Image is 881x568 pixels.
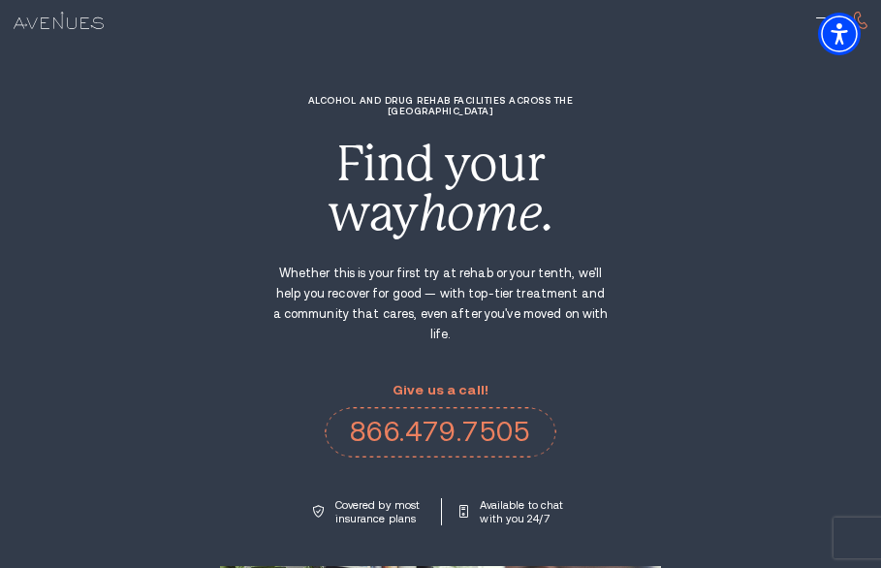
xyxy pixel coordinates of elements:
p: Give us a call! [325,383,556,397]
p: Covered by most insurance plans [335,498,424,525]
div: Find your way [271,140,611,237]
a: Covered by most insurance plans [313,498,424,525]
div: Accessibility Menu [818,13,861,55]
a: Available to chat with you 24/7 [459,498,568,525]
p: Whether this is your first try at rehab or your tenth, we'll help you recover for good — with top... [271,264,611,345]
i: home. [419,185,554,241]
p: Available to chat with you 24/7 [480,498,568,525]
a: 866.479.7505 [325,407,556,458]
h1: Alcohol and Drug Rehab Facilities across the [GEOGRAPHIC_DATA] [271,95,611,116]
